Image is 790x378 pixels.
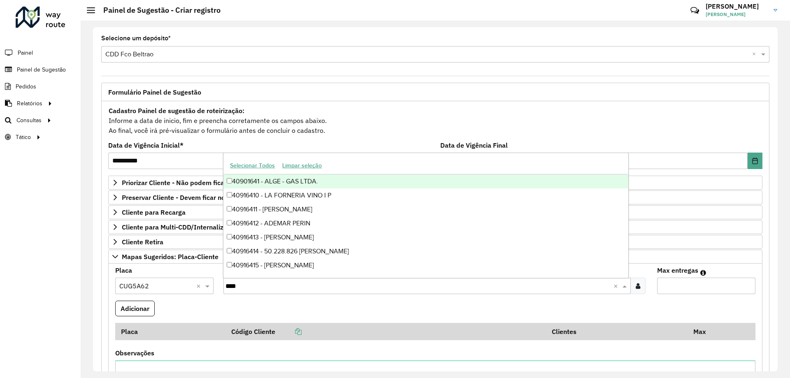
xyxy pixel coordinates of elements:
[700,269,706,276] em: Máximo de clientes que serão colocados na mesma rota com os clientes informados
[122,224,238,230] span: Cliente para Multi-CDD/Internalização
[223,230,628,244] div: 40916413 - [PERSON_NAME]
[546,323,688,340] th: Clientes
[748,153,762,169] button: Choose Date
[686,2,704,19] a: Contato Rápido
[275,327,302,336] a: Copiar
[122,209,186,216] span: Cliente para Recarga
[108,176,762,190] a: Priorizar Cliente - Não podem ficar no buffer
[109,107,244,115] strong: Cadastro Painel de sugestão de roteirização:
[122,179,256,186] span: Priorizar Cliente - Não podem ficar no buffer
[115,323,226,340] th: Placa
[115,301,155,316] button: Adicionar
[223,258,628,272] div: 40916415 - [PERSON_NAME]
[108,220,762,234] a: Cliente para Multi-CDD/Internalização
[226,159,279,172] button: Selecionar Todos
[223,244,628,258] div: 40916414 - 50.228.826 [PERSON_NAME]
[657,265,698,275] label: Max entregas
[706,11,767,18] span: [PERSON_NAME]
[108,105,762,136] div: Informe a data de inicio, fim e preencha corretamente os campos abaixo. Ao final, você irá pré-vi...
[223,272,628,286] div: 40916416 - A R [PERSON_NAME] ASSISTENC
[108,205,762,219] a: Cliente para Recarga
[752,49,759,59] span: Clear all
[16,116,42,125] span: Consultas
[223,188,628,202] div: 40916410 - LA FORNERIA VINO I P
[17,65,66,74] span: Painel de Sugestão
[18,49,33,57] span: Painel
[122,194,289,201] span: Preservar Cliente - Devem ficar no buffer, não roteirizar
[440,140,508,150] label: Data de Vigência Final
[688,323,720,340] th: Max
[122,239,163,245] span: Cliente Retira
[223,202,628,216] div: 40916411 - [PERSON_NAME]
[223,174,628,188] div: 40901641 - ALGE - GAS LTDA.
[226,323,546,340] th: Código Cliente
[108,235,762,249] a: Cliente Retira
[115,265,132,275] label: Placa
[122,253,218,260] span: Mapas Sugeridos: Placa-Cliente
[706,2,767,10] h3: [PERSON_NAME]
[108,250,762,264] a: Mapas Sugeridos: Placa-Cliente
[196,281,203,291] span: Clear all
[279,159,325,172] button: Limpar seleção
[108,190,762,204] a: Preservar Cliente - Devem ficar no buffer, não roteirizar
[101,33,171,43] label: Selecione um depósito
[108,89,201,95] span: Formulário Painel de Sugestão
[16,133,31,141] span: Tático
[115,348,154,358] label: Observações
[95,6,221,15] h2: Painel de Sugestão - Criar registro
[223,216,628,230] div: 40916412 - ADEMAR PERIN
[17,99,42,108] span: Relatórios
[16,82,36,91] span: Pedidos
[613,281,620,291] span: Clear all
[223,153,628,278] ng-dropdown-panel: Options list
[108,140,184,150] label: Data de Vigência Inicial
